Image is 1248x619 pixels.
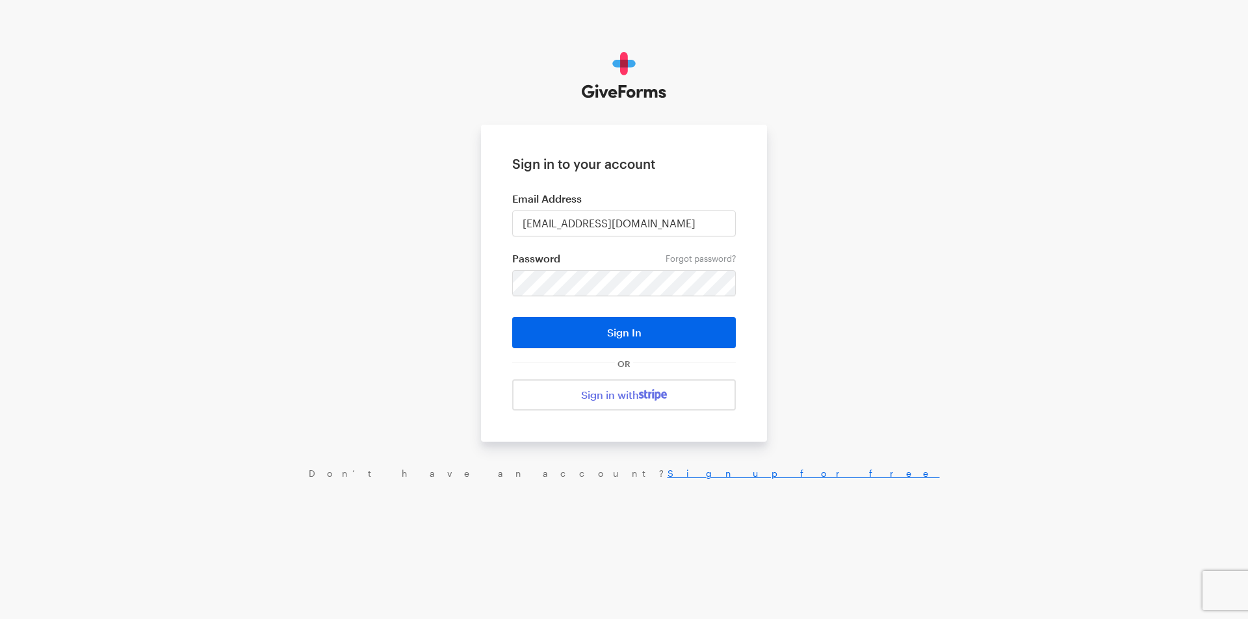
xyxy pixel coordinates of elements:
img: stripe-07469f1003232ad58a8838275b02f7af1ac9ba95304e10fa954b414cd571f63b.svg [639,389,667,401]
label: Password [512,252,736,265]
a: Forgot password? [666,253,736,264]
div: Don’t have an account? [13,468,1235,479]
button: Sign In [512,317,736,348]
a: Sign in with [512,379,736,411]
a: Sign up for free [668,468,940,479]
img: GiveForms [582,52,667,99]
h1: Sign in to your account [512,156,736,171]
span: OR [615,359,633,369]
label: Email Address [512,192,736,205]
